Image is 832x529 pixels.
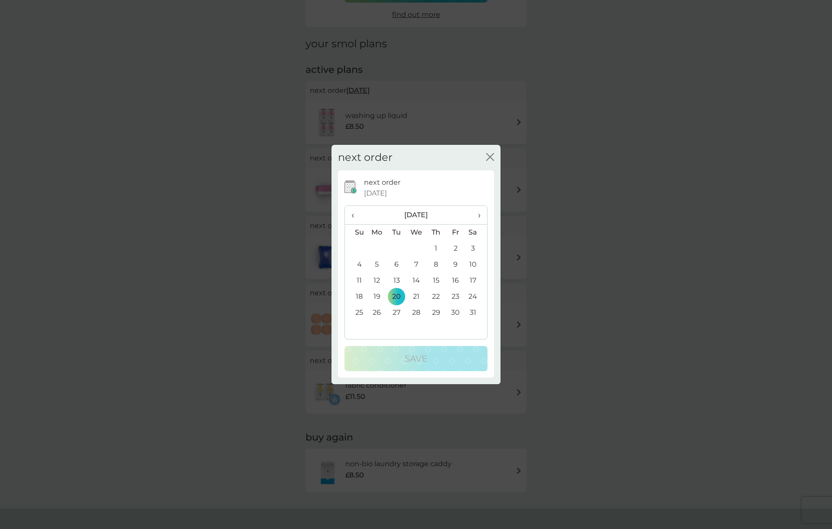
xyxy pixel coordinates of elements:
[345,224,367,241] th: Su
[486,153,494,162] button: close
[426,224,446,241] th: Th
[472,206,481,224] span: ›
[426,273,446,289] td: 15
[367,224,387,241] th: Mo
[344,346,487,371] button: Save
[426,257,446,273] td: 8
[446,257,465,273] td: 9
[364,177,400,188] p: next order
[426,241,446,257] td: 1
[465,273,487,289] td: 17
[465,241,487,257] td: 3
[426,289,446,305] td: 22
[406,273,426,289] td: 14
[465,289,487,305] td: 24
[446,289,465,305] td: 23
[446,241,465,257] td: 2
[446,305,465,321] td: 30
[367,305,387,321] td: 26
[367,289,387,305] td: 19
[364,188,387,199] span: [DATE]
[465,257,487,273] td: 10
[465,224,487,241] th: Sa
[367,206,465,225] th: [DATE]
[345,273,367,289] td: 11
[446,224,465,241] th: Fr
[345,305,367,321] td: 25
[387,224,406,241] th: Tu
[426,305,446,321] td: 29
[406,289,426,305] td: 21
[405,352,427,366] p: Save
[387,257,406,273] td: 6
[387,273,406,289] td: 13
[465,305,487,321] td: 31
[351,206,361,224] span: ‹
[345,257,367,273] td: 4
[406,257,426,273] td: 7
[406,224,426,241] th: We
[387,305,406,321] td: 27
[367,257,387,273] td: 5
[338,151,393,164] h2: next order
[446,273,465,289] td: 16
[387,289,406,305] td: 20
[345,289,367,305] td: 18
[367,273,387,289] td: 12
[406,305,426,321] td: 28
